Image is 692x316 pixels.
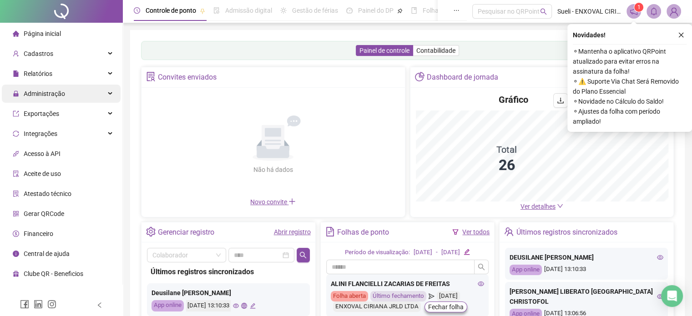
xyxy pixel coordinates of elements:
[510,265,663,275] div: [DATE] 13:10:33
[657,254,663,261] span: eye
[453,7,460,14] span: ellipsis
[510,252,663,262] div: DEUSILANE [PERSON_NAME]
[292,7,338,14] span: Gestão de férias
[424,301,467,312] button: Fechar folha
[462,228,490,236] a: Ver todos
[24,50,53,57] span: Cadastros
[250,198,296,206] span: Novo convite
[667,5,681,18] img: 38805
[158,70,217,85] div: Convites enviados
[200,8,205,14] span: pushpin
[478,281,484,287] span: eye
[359,47,409,54] span: Painel de controle
[24,70,52,77] span: Relatórios
[504,227,514,236] span: team
[24,270,83,277] span: Clube QR - Beneficios
[661,285,683,307] div: Open Intercom Messenger
[146,72,156,81] span: solution
[557,97,564,104] span: download
[13,50,19,57] span: user-add
[346,7,353,14] span: dashboard
[24,90,65,97] span: Administração
[151,266,306,277] div: Últimos registros sincronizados
[516,225,617,240] div: Últimos registros sincronizados
[333,301,421,312] div: ENXOVAL CIRIANA JRLD LTDA
[47,300,56,309] span: instagram
[414,248,432,257] div: [DATE]
[427,70,498,85] div: Dashboard de jornada
[233,303,239,309] span: eye
[299,251,307,259] span: search
[510,265,542,275] div: App online
[573,76,687,96] span: ⚬ ⚠️ Suporte Via Chat Será Removido do Plano Essencial
[231,165,315,175] div: Não há dados
[437,291,460,301] div: [DATE]
[158,225,214,240] div: Gerenciar registro
[441,248,460,257] div: [DATE]
[650,7,658,15] span: bell
[24,30,61,37] span: Página inicial
[24,250,70,257] span: Central de ajuda
[13,271,19,277] span: gift
[152,288,305,298] div: Deusilane [PERSON_NAME]
[24,230,53,237] span: Financeiro
[13,90,19,97] span: lock
[13,70,19,77] span: file
[225,7,272,14] span: Admissão digital
[520,203,556,210] span: Ver detalhes
[436,248,438,257] div: -
[358,7,394,14] span: Painel do DP
[557,6,621,16] span: Sueli - ENXOVAL CIRIANA JRLD LTDA
[34,300,43,309] span: linkedin
[134,7,140,14] span: clock-circle
[13,171,19,177] span: audit
[415,72,424,81] span: pie-chart
[634,3,643,12] sup: 1
[13,130,19,137] span: sync
[213,7,220,14] span: file-done
[678,32,684,38] span: close
[13,231,19,237] span: dollar
[573,96,687,106] span: ⚬ Novidade no Cálculo do Saldo!
[288,198,296,205] span: plus
[464,249,470,255] span: edit
[250,303,256,309] span: edit
[24,130,57,137] span: Integrações
[510,286,663,306] div: [PERSON_NAME] LIBERATO [GEOGRAPHIC_DATA] CHRISTOFOL
[24,170,61,177] span: Aceite de uso
[24,110,59,117] span: Exportações
[370,291,426,301] div: Último fechamento
[630,7,638,15] span: notification
[280,7,287,14] span: sun
[416,47,455,54] span: Contabilidade
[146,7,196,14] span: Controle de ponto
[13,251,19,257] span: info-circle
[429,291,434,301] span: send
[13,211,19,217] span: qrcode
[428,302,464,312] span: Fechar folha
[423,7,481,14] span: Folha de pagamento
[20,300,29,309] span: facebook
[96,302,103,308] span: left
[557,203,563,209] span: down
[13,191,19,197] span: solution
[637,4,641,10] span: 1
[24,150,61,157] span: Acesso à API
[186,300,231,311] div: [DATE] 13:10:33
[325,227,335,236] span: file-text
[146,227,156,236] span: setting
[540,8,547,15] span: search
[499,93,528,106] h4: Gráfico
[331,291,368,301] div: Folha aberta
[274,228,311,236] a: Abrir registro
[331,279,485,289] div: ALINI FLANCIELLI ZACARIAS DE FREITAS
[337,225,389,240] div: Folhas de ponto
[397,8,403,14] span: pushpin
[13,110,19,117] span: export
[24,190,71,197] span: Atestado técnico
[478,263,485,271] span: search
[520,203,563,210] a: Ver detalhes down
[345,248,410,257] div: Período de visualização:
[241,303,247,309] span: global
[573,46,687,76] span: ⚬ Mantenha o aplicativo QRPoint atualizado para evitar erros na assinatura da folha!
